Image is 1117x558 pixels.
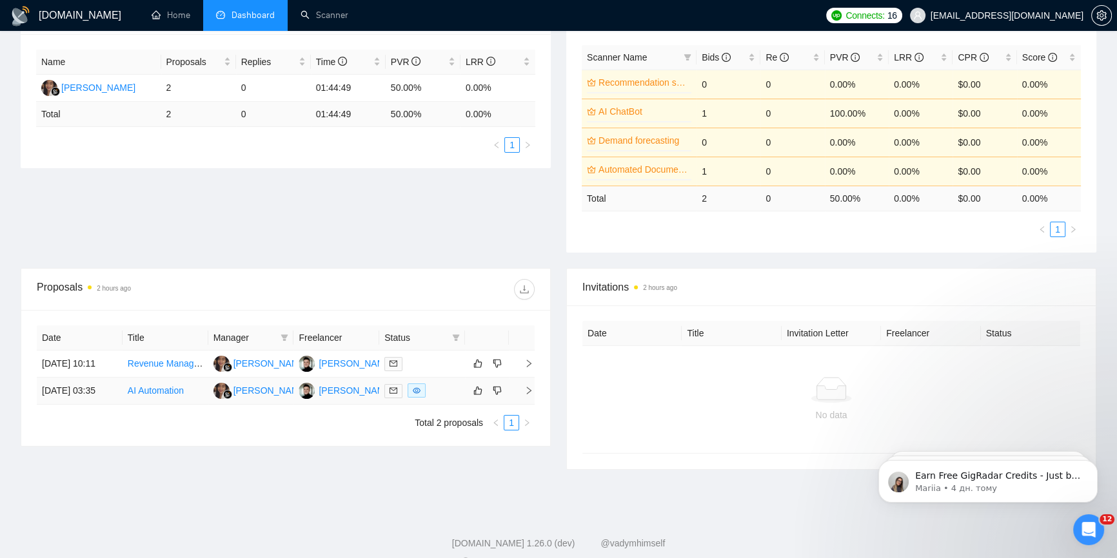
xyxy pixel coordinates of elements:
span: Invitations [582,279,1080,295]
span: LRR [894,52,924,63]
iframe: Intercom notifications повідомлення [859,433,1117,523]
th: Name [36,50,161,75]
span: info-circle [851,53,860,62]
li: Previous Page [489,137,504,153]
span: Score [1022,52,1057,63]
img: gigradar-bm.png [223,390,232,399]
span: info-circle [914,53,924,62]
a: Demand forecasting [598,133,689,148]
td: 0.00% [460,75,535,102]
img: DS [41,80,57,96]
button: like [470,356,486,371]
span: right [514,386,533,395]
th: Title [123,325,208,351]
button: right [520,137,535,153]
th: Date [37,325,123,351]
a: Automated Document Processing [598,162,689,177]
div: Proposals [37,279,286,300]
th: Invitation Letter [782,321,881,346]
a: Recommendation system [598,75,689,90]
img: gigradar-bm.png [51,87,60,96]
span: filter [452,334,460,342]
a: 1 [1051,222,1065,236]
img: logo [10,6,31,26]
li: 1 [504,415,519,430]
span: right [1069,226,1077,233]
td: 0.00% [1017,99,1081,128]
button: right [519,415,535,430]
td: 100.00% [825,99,889,128]
td: 01:44:49 [311,75,386,102]
th: Freelancer [293,325,379,351]
span: filter [278,328,291,347]
span: CPR [958,52,988,63]
span: dislike [493,358,502,369]
li: Previous Page [488,415,504,430]
button: left [488,415,504,430]
td: 0.00 % [1017,186,1081,211]
img: BK [299,383,315,399]
td: 0.00% [889,99,953,128]
img: BK [299,356,315,372]
th: Proposals [161,50,236,75]
span: left [493,141,500,149]
span: info-circle [1048,53,1057,62]
span: Scanner Name [587,52,647,63]
span: filter [450,328,462,347]
td: 2 [161,75,236,102]
td: 0 [760,128,824,157]
td: 0.00 % [460,102,535,127]
img: upwork-logo.png [831,10,842,21]
span: crown [587,78,596,87]
span: right [523,419,531,427]
a: AI ChatBot [598,104,689,119]
td: $0.00 [953,157,1016,186]
span: Replies [241,55,296,69]
span: info-circle [411,57,420,66]
div: [PERSON_NAME] [319,356,393,370]
span: dislike [493,385,502,396]
span: mail [390,360,397,367]
th: Date [582,321,682,346]
span: like [473,385,482,396]
span: setting [1092,10,1111,21]
td: 0 [760,70,824,99]
li: Total 2 proposals [415,415,483,430]
span: info-circle [486,57,495,66]
span: eye [413,387,420,394]
button: left [1034,222,1050,237]
span: PVR [830,52,860,63]
span: Re [766,52,789,63]
span: Proposals [166,55,221,69]
a: DS[PERSON_NAME] [213,358,308,368]
time: 2 hours ago [643,284,677,291]
time: 2 hours ago [97,285,131,292]
td: 0 [760,186,824,211]
span: filter [281,334,288,342]
span: Bids [702,52,731,63]
span: info-circle [722,53,731,62]
div: [PERSON_NAME] [233,356,308,370]
td: 0 [236,75,311,102]
span: info-circle [780,53,789,62]
a: AI Automation [128,385,184,396]
span: info-circle [338,57,347,66]
td: 0.00% [889,128,953,157]
td: $0.00 [953,128,1016,157]
a: searchScanner [301,10,348,21]
a: DS[PERSON_NAME] [213,385,308,395]
span: right [514,359,533,368]
td: 0.00% [1017,157,1081,186]
td: $0.00 [953,70,1016,99]
span: download [515,284,534,294]
td: [DATE] 10:11 [37,351,123,378]
td: AI Automation [123,378,208,405]
td: $ 0.00 [953,186,1016,211]
span: 12 [1100,514,1114,524]
td: 0.00% [1017,128,1081,157]
td: 0.00% [825,157,889,186]
span: 16 [887,8,897,23]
